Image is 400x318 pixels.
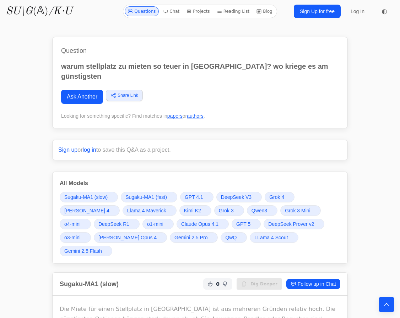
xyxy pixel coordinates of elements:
a: papers [167,113,183,119]
a: SU\G(𝔸)/K·U [6,5,72,18]
a: Ask Another [61,90,103,104]
span: GPT 5 [236,221,250,228]
h2: Sugaku-MA1 (slow) [60,279,119,289]
span: 0 [216,280,220,288]
span: Qwen3 [252,207,267,214]
i: /K·U [48,6,72,17]
a: Log In [346,5,369,18]
a: Llama 4 Maverick [123,205,177,216]
span: Grok 3 [219,207,234,214]
p: or to save this Q&A as a project. [58,146,342,154]
span: Gemini 2.5 Pro [174,234,207,241]
a: Gemini 2.5 Pro [170,232,218,243]
a: Chat [160,6,182,16]
span: QwQ [225,234,237,241]
span: Llama 4 Maverick [127,207,166,214]
a: o3-mini [60,232,91,243]
a: Sign up [58,147,77,153]
a: o4-mini [60,219,91,229]
span: [PERSON_NAME] 4 [64,207,109,214]
span: o3-mini [64,234,81,241]
a: Qwen3 [247,205,277,216]
a: Grok 3 Mini [280,205,321,216]
a: DeepSeek R1 [94,219,140,229]
a: authors [187,113,204,119]
a: Sugaku-MA1 (fast) [121,192,177,202]
span: Grok 4 [269,194,284,201]
i: SU\G [6,6,33,17]
a: DeepSeek V3 [216,192,262,202]
p: warum stellplatz zu mieten so teuer in [GEOGRAPHIC_DATA]? wo kriege es am günstigsten [61,61,339,81]
a: [PERSON_NAME] 4 [60,205,120,216]
a: o1-mini [142,219,174,229]
a: Reading List [214,6,253,16]
a: Projects [184,6,212,16]
a: Blog [254,6,275,16]
button: ◐ [377,4,391,18]
a: Grok 4 [265,192,294,202]
a: Kimi K2 [179,205,211,216]
span: Grok 3 Mini [285,207,310,214]
h3: All Models [60,179,340,188]
span: Share Link [118,92,138,99]
a: Sign Up for free [294,5,341,18]
a: Questions [125,6,159,16]
span: LLama 4 Scout [254,234,288,241]
a: GPT 5 [232,219,261,229]
span: Kimi K2 [184,207,201,214]
a: Gemini 2.5 Flash [60,246,112,256]
a: Grok 3 [214,205,244,216]
span: DeepSeek V3 [221,194,252,201]
span: DeepSeek Prover v2 [268,221,314,228]
button: Not Helpful [221,280,229,288]
span: GPT 4.1 [185,194,203,201]
a: GPT 4.1 [180,192,213,202]
a: Follow up in Chat [286,279,340,289]
span: Sugaku-MA1 (fast) [125,194,167,201]
h1: Question [61,46,339,56]
a: Claude Opus 4.1 [177,219,229,229]
button: Back to top [379,297,394,312]
span: o1-mini [147,221,163,228]
a: Sugaku-MA1 (slow) [60,192,118,202]
a: QwQ [221,232,247,243]
a: [PERSON_NAME] Opus 4 [94,232,167,243]
span: ◐ [382,8,387,15]
span: Claude Opus 4.1 [181,221,218,228]
span: Sugaku-MA1 (slow) [64,194,108,201]
a: log in [83,147,96,153]
a: LLama 4 Scout [250,232,298,243]
span: DeepSeek R1 [98,221,129,228]
span: o4-mini [64,221,81,228]
div: Looking for something specific? Find matches in or . [61,112,339,119]
button: Helpful [206,280,215,288]
span: [PERSON_NAME] Opus 4 [98,234,157,241]
a: DeepSeek Prover v2 [264,219,324,229]
span: Gemini 2.5 Flash [64,247,102,255]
